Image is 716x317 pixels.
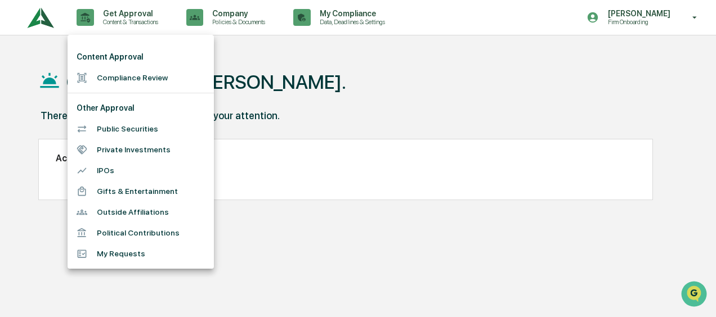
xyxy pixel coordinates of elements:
div: 🔎 [11,164,20,173]
li: Political Contributions [68,223,214,243]
span: Pylon [112,190,136,198]
li: Gifts & Entertainment [68,181,214,202]
span: Attestations [93,141,140,152]
li: Other Approval [68,98,214,119]
p: How can we help? [11,23,205,41]
img: 1746055101610-c473b297-6a78-478c-a979-82029cc54cd1 [11,85,32,106]
li: Outside Affiliations [68,202,214,223]
li: IPOs [68,160,214,181]
li: Private Investments [68,139,214,160]
li: Compliance Review [68,67,214,88]
div: Start new chat [38,85,185,97]
li: Content Approval [68,47,214,67]
div: 🗄️ [82,142,91,151]
span: Preclearance [23,141,73,152]
a: 🖐️Preclearance [7,137,77,157]
div: We're available if you need us! [38,97,142,106]
li: Public Securities [68,119,214,139]
a: 🗄️Attestations [77,137,144,157]
button: Start new chat [191,89,205,102]
div: 🖐️ [11,142,20,151]
li: My Requests [68,243,214,264]
a: 🔎Data Lookup [7,158,75,178]
iframe: Open customer support [680,280,710,310]
a: Powered byPylon [79,189,136,198]
span: Data Lookup [23,162,71,174]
